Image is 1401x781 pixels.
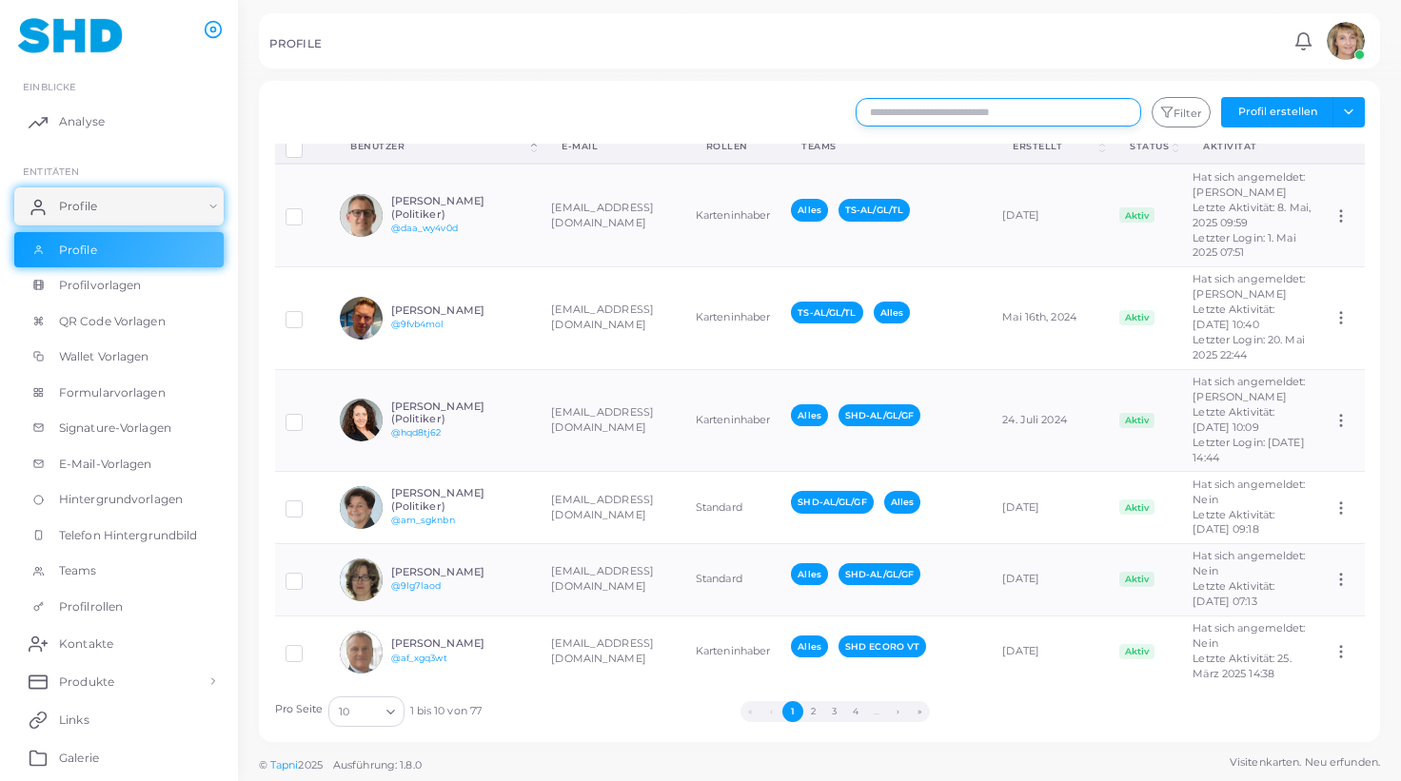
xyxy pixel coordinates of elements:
span: Links [59,712,89,729]
img: Logo [17,18,123,53]
span: Aktiv [1119,413,1154,428]
td: [EMAIL_ADDRESS][DOMAIN_NAME] [541,164,685,266]
td: [DATE] [992,472,1109,544]
span: Hat sich angemeldet: Nein [1193,549,1305,577]
span: Aktiv [1119,310,1154,325]
div: Aktivität [1203,140,1301,153]
span: Hat sich angemeldet: Nein [1193,478,1305,506]
button: Gehen Sie zu Seite 4 [845,701,866,722]
div: Erstellt [1013,140,1095,153]
span: Aktiv [1119,207,1154,223]
a: QR Code Vorlagen [14,303,224,340]
span: Hat sich angemeldet: [PERSON_NAME] [1193,375,1305,403]
span: Hat sich angemeldet: [PERSON_NAME] [1193,272,1305,301]
span: Analyse [59,113,105,130]
td: [EMAIL_ADDRESS][DOMAIN_NAME] [541,615,685,688]
span: Aktiv [1119,572,1154,587]
a: Telefon Hintergrundbild [14,517,224,554]
span: Formularvorlagen [59,384,166,401]
div: Teams [801,140,971,153]
h6: [PERSON_NAME] (Politiker) [391,400,531,425]
span: Letzte Aktivität: 25. März 2025 14:38 [1193,652,1291,680]
a: Avatar [1321,22,1370,60]
td: 24. Juli 2024 [992,369,1109,472]
a: @9fvb4mol [391,319,444,329]
span: Hat sich angemeldet: [PERSON_NAME] [1193,170,1305,199]
span: Aktiv [1119,499,1154,515]
img: Avatar [340,399,383,441]
span: TS-AL/GL/TL [839,199,910,221]
span: Galerie [59,750,99,767]
h6: [PERSON_NAME] [391,566,531,578]
button: Gehen Sie zu Seite 2 [803,701,824,722]
h6: [PERSON_NAME] (Politiker) [391,487,531,512]
a: Profilvorlagen [14,267,224,303]
td: [DATE] [992,164,1109,266]
button: Gehen Sie zu Seite 3 [824,701,845,722]
h6: [PERSON_NAME] [391,304,531,317]
a: @am_sgknbn [391,515,455,525]
a: @daa_wy4v0d [391,223,458,233]
span: Letzter Login: 20. Mai 2025 22:44 [1193,333,1304,361]
span: Letzte Aktivität: [DATE] 10:09 [1193,405,1274,434]
span: QR Code Vorlagen [59,313,166,330]
img: Avatar [340,486,383,529]
span: Alles [884,491,921,513]
button: Gehen Sie zur letzten Seite [909,701,930,722]
span: Kontakte [59,635,113,653]
img: Avatar [340,297,383,340]
span: Aktiv [1119,644,1154,659]
span: Produkte [59,674,114,691]
span: Profilrollen [59,598,123,615]
a: Profile [14,232,224,268]
a: Profilrollen [14,589,224,625]
td: Mai 16th, 2024 [992,266,1109,369]
h6: [PERSON_NAME] [391,637,531,650]
span: Letzte Aktivität: [DATE] 07:13 [1193,579,1274,608]
div: Rollen [706,140,760,153]
div: Suche nach Option [328,696,405,727]
span: 10 [339,702,349,722]
a: Galerie [14,738,224,776]
a: Hintergrundvorlagen [14,481,224,517]
td: Karteninhaber [685,615,780,688]
td: Standard [685,472,780,544]
span: Hintergrundvorlagen [59,491,183,508]
span: Alles [791,563,828,585]
span: Alles [791,404,828,426]
a: Signature-Vorlagen [14,410,224,446]
img: Avatar [340,631,383,674]
span: Letzte Aktivität: 8. Mai, 2025 09:59 [1193,201,1311,229]
td: Standard [685,543,780,615]
td: [DATE] [992,615,1109,688]
td: Karteninhaber [685,369,780,472]
span: SHD-AL/GL/GF [839,563,920,585]
span: Wallet Vorlagen [59,348,149,365]
span: Letzte Aktivität: [DATE] 10:40 [1193,303,1274,331]
a: Formularvorlagen [14,375,224,411]
span: Profilvorlagen [59,277,142,294]
a: @af_xgq3wt [391,653,447,663]
button: Gehen Sie zu Seite 1 [782,701,803,722]
span: Profile [59,198,97,215]
span: Alles [791,635,828,657]
span: Telefon Hintergrundbild [59,527,198,544]
td: [EMAIL_ADDRESS][DOMAIN_NAME] [541,472,685,544]
span: SHD ECORO VT [839,635,926,657]
h5: PROFILE [269,37,322,50]
span: Signature-Vorlagen [59,420,171,437]
img: Avatar [340,194,383,237]
span: Profile [59,242,97,259]
a: @hqd8tj62 [391,427,442,438]
th: Reihenauswahl [275,132,330,164]
td: Karteninhaber [685,164,780,266]
span: Alles [874,302,911,323]
a: E-Mail-Vorlagen [14,446,224,482]
span: Letzte Aktivität: [DATE] 09:18 [1193,508,1274,537]
div: E-Mail [562,140,664,153]
td: [EMAIL_ADDRESS][DOMAIN_NAME] [541,543,685,615]
td: [DATE] [992,543,1109,615]
img: Avatar [1327,22,1365,60]
a: Links [14,700,224,738]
